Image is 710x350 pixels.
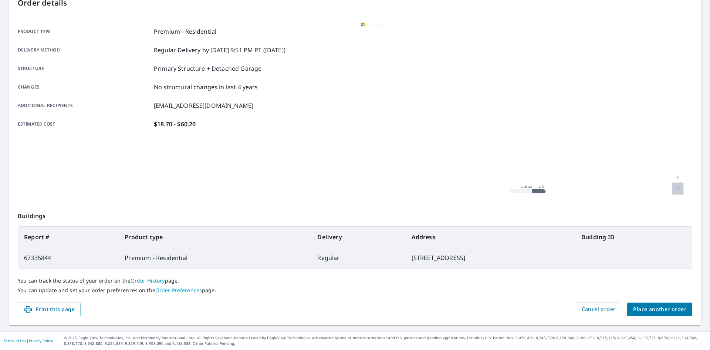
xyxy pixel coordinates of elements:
[4,338,27,343] a: Terms of Use
[119,247,311,268] td: Premium - Residential
[18,101,151,110] p: Additional recipients
[154,83,258,91] p: No structural changes in last 4 years
[18,83,151,91] p: Changes
[627,303,692,316] button: Place another order
[18,27,151,36] p: Product type
[24,305,75,314] span: Print this page
[672,171,683,183] a: Current Level 12, Zoom In
[311,247,405,268] td: Regular
[18,247,119,268] td: 67335844
[154,46,285,54] p: Regular Delivery by [DATE] 9:51 PM PT ([DATE])
[18,287,692,294] p: You can update and set your order preferences on the page.
[155,287,202,294] a: Order Preferences
[406,247,575,268] td: [STREET_ADDRESS]
[576,303,622,316] button: Cancel order
[18,64,151,73] p: Structure
[18,46,151,54] p: Delivery method
[154,120,196,129] p: $18.70 - $60.20
[18,303,81,316] button: Print this page
[18,227,119,247] th: Report #
[18,277,692,284] p: You can track the status of your order on the page.
[119,227,311,247] th: Product type
[29,338,53,343] a: Privacy Policy
[154,27,216,36] p: Premium - Residential
[4,339,53,343] p: |
[311,227,405,247] th: Delivery
[64,335,706,346] p: © 2025 Eagle View Technologies, Inc. and Pictometry International Corp. All Rights Reserved. Repo...
[633,305,686,314] span: Place another order
[154,101,253,110] p: [EMAIL_ADDRESS][DOMAIN_NAME]
[575,227,692,247] th: Building ID
[582,305,616,314] span: Cancel order
[406,227,575,247] th: Address
[672,183,683,194] a: Current Level 12, Zoom Out Disabled
[131,277,165,284] a: Order History
[154,64,261,73] p: Primary Structure + Detached Garage
[18,120,151,129] p: Estimated cost
[18,203,692,226] p: Buildings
